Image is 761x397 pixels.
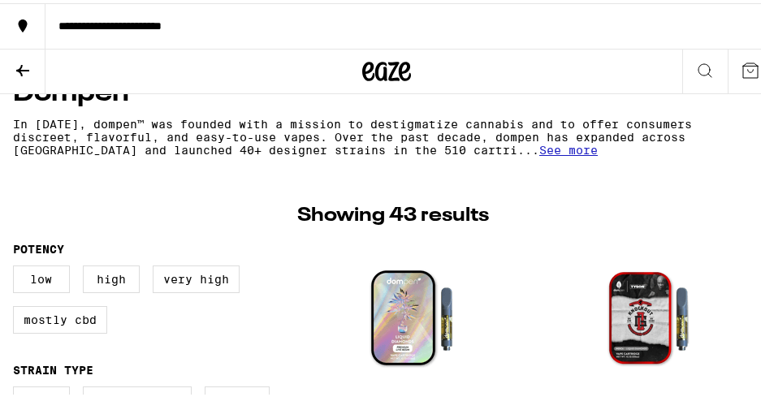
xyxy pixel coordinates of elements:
img: Dompen - Pink Jesus Live Resin Liquid Diamonds - 1g [329,235,491,397]
p: Showing 43 results [297,199,760,227]
span: Hi. Need any help? [10,11,117,24]
span: See more [539,140,598,153]
label: Mostly CBD [13,303,107,330]
img: Dompen - Dompen x Tyson: Knockout OG Live Resin Liquid Diamonds - 1g [567,235,729,397]
label: Very High [153,262,240,290]
legend: Strain Type [13,360,93,373]
label: High [83,262,140,290]
p: In [DATE], dompen™ was founded with a mission to destigmatize cannabis and to offer consumers dis... [13,114,760,153]
legend: Potency [13,239,64,252]
label: Low [13,262,70,290]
